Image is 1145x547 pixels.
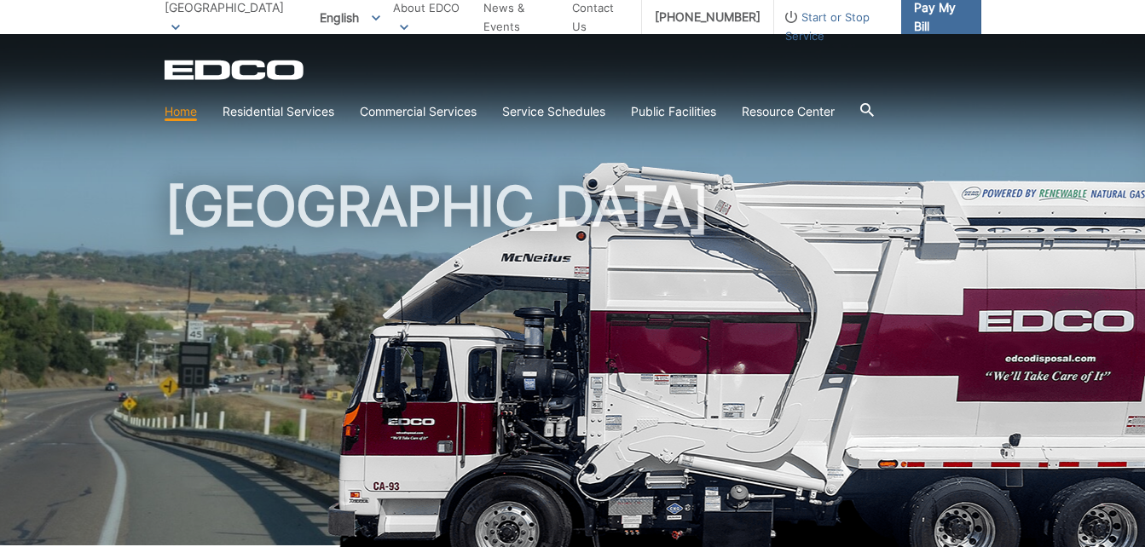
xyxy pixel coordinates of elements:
a: EDCD logo. Return to the homepage. [165,60,306,80]
a: Residential Services [223,102,334,121]
a: Resource Center [742,102,835,121]
a: Service Schedules [502,102,605,121]
a: Home [165,102,197,121]
a: Public Facilities [631,102,716,121]
a: Commercial Services [360,102,477,121]
span: English [307,3,393,32]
